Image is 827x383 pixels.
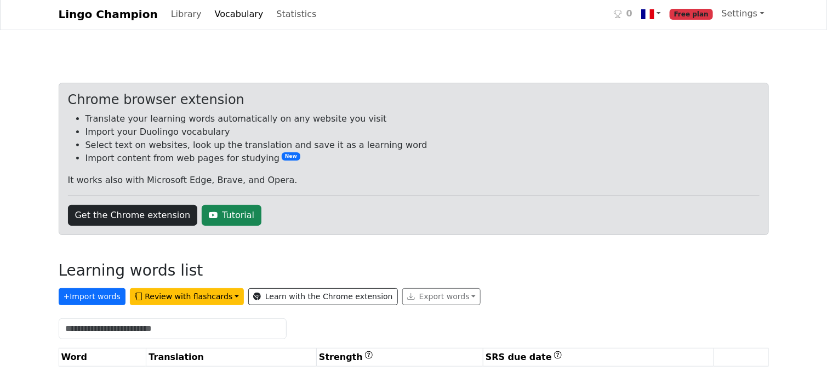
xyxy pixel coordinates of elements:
li: Select text on websites, look up the translation and save it as a learning word [85,139,760,152]
button: Review with flashcards [130,288,244,305]
th: Translation [146,348,317,367]
li: Import your Duolingo vocabulary [85,125,760,139]
th: Word [59,348,146,367]
a: +Import words [59,289,130,299]
h3: Learning words list [59,261,203,280]
th: Strength [317,348,483,367]
button: +Import words [59,288,126,305]
a: Tutorial [202,205,261,226]
span: Free plan [670,9,713,20]
a: Free plan [665,3,717,25]
span: New [282,152,300,161]
a: Lingo Champion [59,3,158,25]
a: Statistics [272,3,321,25]
th: SRS due date [483,348,714,367]
a: Library [167,3,206,25]
p: It works also with Microsoft Edge, Brave, and Opera. [68,174,760,187]
a: Vocabulary [210,3,268,25]
span: 0 [626,7,632,20]
li: Translate your learning words automatically on any website you visit [85,112,760,125]
li: Import content from web pages for studying [85,152,760,165]
a: 0 [609,3,637,25]
a: Get the Chrome extension [68,205,198,226]
a: Learn with the Chrome extension [248,288,398,305]
img: fr.svg [641,8,654,21]
div: Chrome browser extension [68,92,760,108]
a: Settings [717,3,769,25]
